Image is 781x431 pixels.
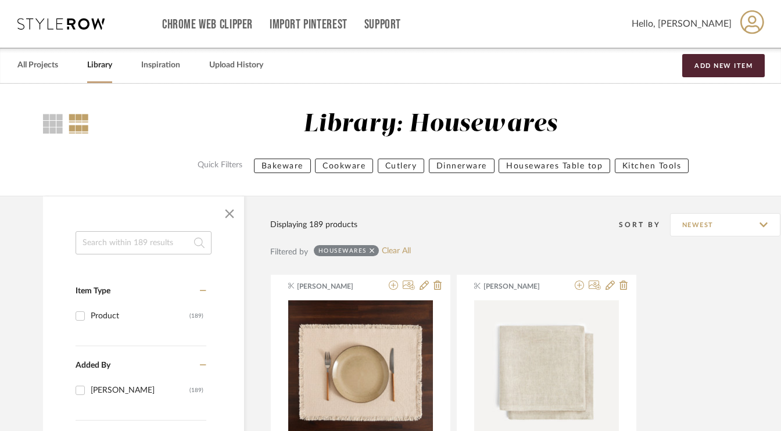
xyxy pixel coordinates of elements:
[682,54,765,77] button: Add New Item
[191,159,249,173] label: Quick Filters
[318,247,367,254] div: Housewares
[254,159,311,173] button: Bakeware
[270,246,308,258] div: Filtered by
[218,202,241,225] button: Close
[619,219,670,231] div: Sort By
[499,159,610,173] button: Housewares Table top
[91,307,189,325] div: Product
[382,246,411,256] a: Clear All
[189,381,203,400] div: (189)
[364,20,401,30] a: Support
[315,159,373,173] button: Cookware
[87,58,112,73] a: Library
[270,20,347,30] a: Import Pinterest
[209,58,263,73] a: Upload History
[270,218,357,231] div: Displaying 189 products
[189,307,203,325] div: (189)
[162,20,253,30] a: Chrome Web Clipper
[76,287,110,295] span: Item Type
[141,58,180,73] a: Inspiration
[76,361,110,369] span: Added By
[76,231,212,254] input: Search within 189 results
[632,17,732,31] span: Hello, [PERSON_NAME]
[483,281,557,292] span: [PERSON_NAME]
[615,159,689,173] button: Kitchen Tools
[297,281,370,292] span: [PERSON_NAME]
[303,110,558,139] div: Library: Housewares
[17,58,58,73] a: All Projects
[429,159,495,173] button: Dinnerware
[378,159,425,173] button: Cutlery
[91,381,189,400] div: [PERSON_NAME]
